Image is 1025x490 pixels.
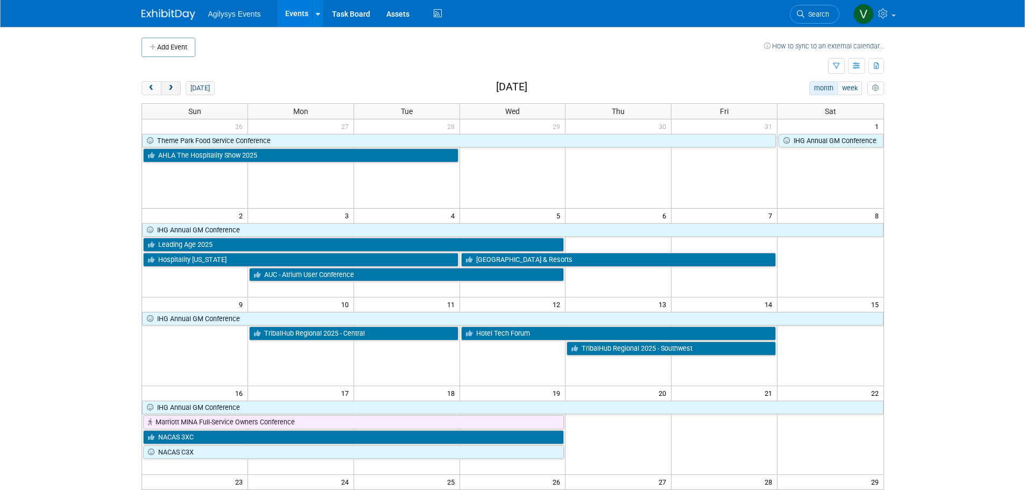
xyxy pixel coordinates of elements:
[764,475,777,488] span: 28
[552,475,565,488] span: 26
[764,386,777,400] span: 21
[612,107,625,116] span: Thu
[143,253,458,267] a: Hospitality [US_STATE]
[764,119,777,133] span: 31
[874,119,883,133] span: 1
[142,134,776,148] a: Theme Park Food Service Conference
[552,297,565,311] span: 12
[658,297,671,311] span: 13
[161,81,181,95] button: next
[552,386,565,400] span: 19
[461,326,776,340] a: Hotel Tech Forum
[853,4,874,24] img: Vaitiare Munoz
[552,119,565,133] span: 29
[450,209,460,222] span: 4
[661,209,671,222] span: 6
[340,297,354,311] span: 10
[186,81,214,95] button: [DATE]
[142,401,883,415] a: IHG Annual GM Conference
[142,312,883,326] a: IHG Annual GM Conference
[446,386,460,400] span: 18
[870,297,883,311] span: 15
[143,238,564,252] a: Leading Age 2025
[790,5,839,24] a: Search
[505,107,520,116] span: Wed
[804,10,829,18] span: Search
[764,42,884,50] a: How to sync to an external calendar...
[142,38,195,57] button: Add Event
[238,209,248,222] span: 2
[344,209,354,222] span: 3
[142,81,161,95] button: prev
[461,253,776,267] a: [GEOGRAPHIC_DATA] & Resorts
[658,475,671,488] span: 27
[872,85,879,92] i: Personalize Calendar
[340,386,354,400] span: 17
[340,475,354,488] span: 24
[658,386,671,400] span: 20
[188,107,201,116] span: Sun
[142,223,883,237] a: IHG Annual GM Conference
[340,119,354,133] span: 27
[870,386,883,400] span: 22
[143,430,564,444] a: NACAS 3XC
[234,119,248,133] span: 26
[249,268,564,282] a: AUC - Atrium User Conference
[234,386,248,400] span: 16
[446,119,460,133] span: 28
[767,209,777,222] span: 7
[143,445,564,459] a: NACAS C3X
[658,119,671,133] span: 30
[837,81,862,95] button: week
[234,475,248,488] span: 23
[867,81,883,95] button: myCustomButton
[764,297,777,311] span: 14
[555,209,565,222] span: 5
[143,415,564,429] a: Marriott MINA Full-Service Owners Conference
[874,209,883,222] span: 8
[496,81,527,93] h2: [DATE]
[567,342,776,356] a: TribalHub Regional 2025 - Southwest
[809,81,838,95] button: month
[446,297,460,311] span: 11
[825,107,836,116] span: Sat
[208,10,261,18] span: Agilysys Events
[401,107,413,116] span: Tue
[293,107,308,116] span: Mon
[779,134,883,148] a: IHG Annual GM Conference
[446,475,460,488] span: 25
[249,326,458,340] a: TribalHub Regional 2025 - Central
[143,148,458,162] a: AHLA The Hospitality Show 2025
[870,475,883,488] span: 29
[720,107,729,116] span: Fri
[142,9,195,20] img: ExhibitDay
[238,297,248,311] span: 9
